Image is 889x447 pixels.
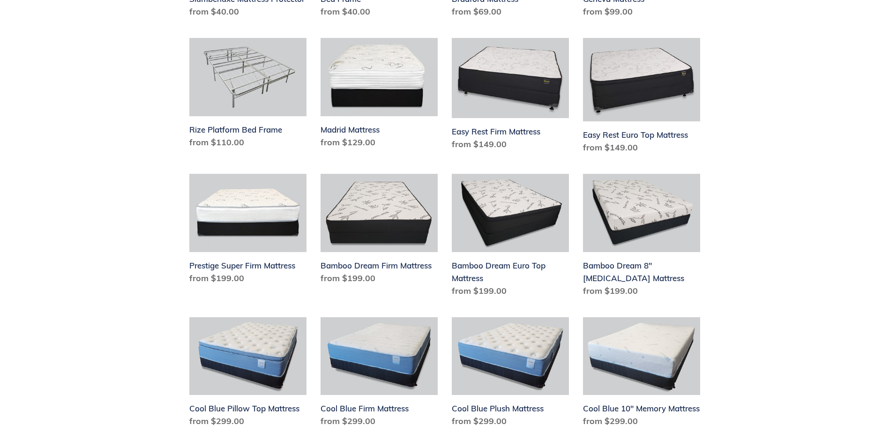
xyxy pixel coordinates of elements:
[583,38,700,157] a: Easy Rest Euro Top Mattress
[583,317,700,432] a: Cool Blue 10" Memory Mattress
[321,317,438,432] a: Cool Blue Firm Mattress
[321,174,438,288] a: Bamboo Dream Firm Mattress
[189,38,306,152] a: Rize Platform Bed Frame
[452,38,569,154] a: Easy Rest Firm Mattress
[452,174,569,301] a: Bamboo Dream Euro Top Mattress
[189,174,306,288] a: Prestige Super Firm Mattress
[321,38,438,152] a: Madrid Mattress
[452,317,569,432] a: Cool Blue Plush Mattress
[189,317,306,432] a: Cool Blue Pillow Top Mattress
[583,174,700,301] a: Bamboo Dream 8" Memory Foam Mattress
